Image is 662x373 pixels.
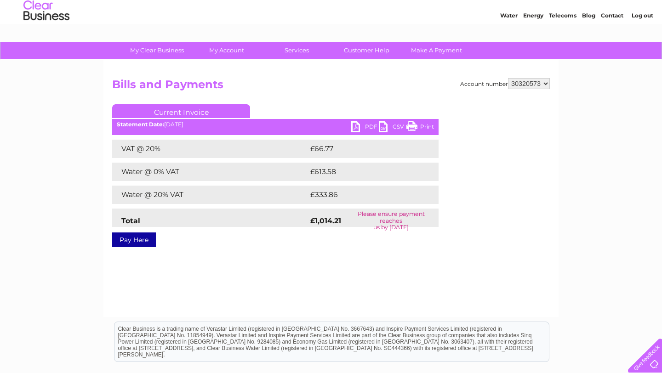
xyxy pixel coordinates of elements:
td: £613.58 [308,163,422,181]
td: £66.77 [308,140,420,158]
a: My Account [189,42,265,59]
img: logo.png [23,24,70,52]
a: Current Invoice [112,104,250,118]
strong: £1,014.21 [310,216,341,225]
td: £333.86 [308,186,422,204]
td: VAT @ 20% [112,140,308,158]
a: Services [259,42,335,59]
a: Water [500,39,518,46]
td: Water @ 20% VAT [112,186,308,204]
a: Contact [601,39,623,46]
a: Print [406,121,434,135]
a: Log out [632,39,653,46]
a: Energy [523,39,543,46]
a: PDF [351,121,379,135]
strong: Total [121,216,140,225]
div: Clear Business is a trading name of Verastar Limited (registered in [GEOGRAPHIC_DATA] No. 3667643... [114,5,549,45]
div: Account number [460,78,550,89]
b: Statement Date: [117,121,164,128]
td: Water @ 0% VAT [112,163,308,181]
a: Blog [582,39,595,46]
a: My Clear Business [119,42,195,59]
a: CSV [379,121,406,135]
h2: Bills and Payments [112,78,550,96]
a: Customer Help [329,42,405,59]
td: Please ensure payment reaches us by [DATE] [343,209,439,233]
div: [DATE] [112,121,439,128]
a: Telecoms [549,39,576,46]
a: Make A Payment [399,42,474,59]
a: Pay Here [112,232,156,247]
a: 0333 014 3131 [489,5,552,16]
